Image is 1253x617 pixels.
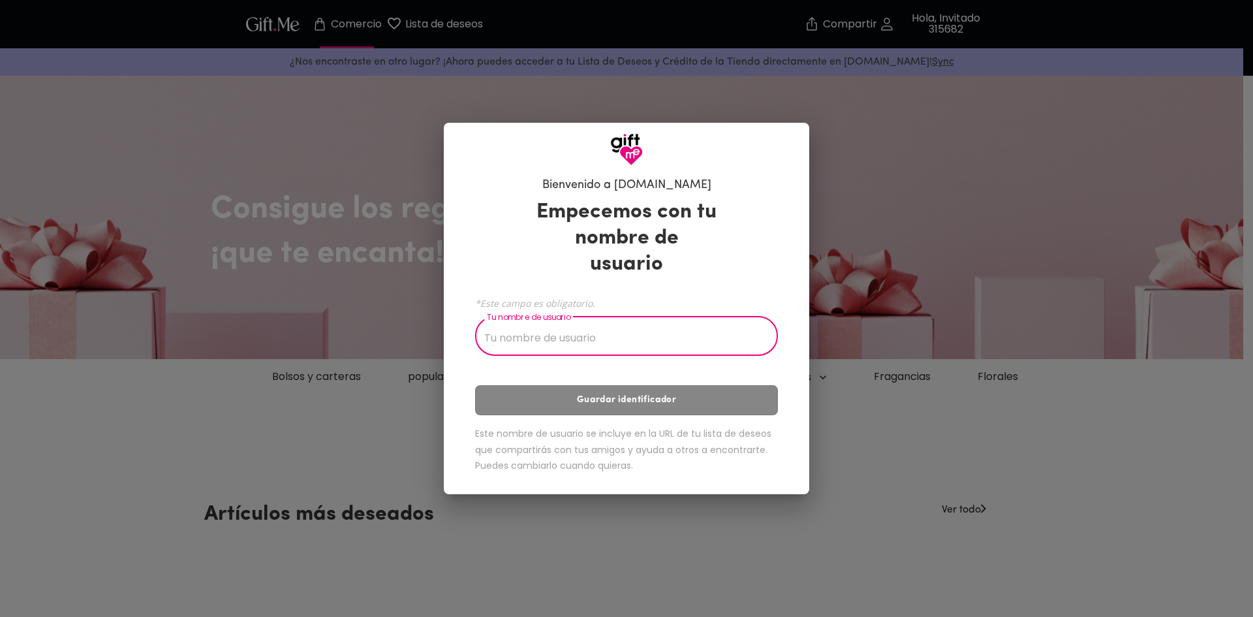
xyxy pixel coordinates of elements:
[542,180,711,191] font: Bienvenido a [DOMAIN_NAME]
[536,202,717,275] font: Empecemos con tu nombre de usuario
[475,319,764,356] input: Tu nombre de usuario
[610,133,643,166] img: Logotipo de GiftMe
[475,427,771,472] font: Este nombre de usuario se incluye en la URL de tu lista de deseos que compartirás con tus amigos ...
[475,297,595,309] font: *Este campo es obligatorio.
